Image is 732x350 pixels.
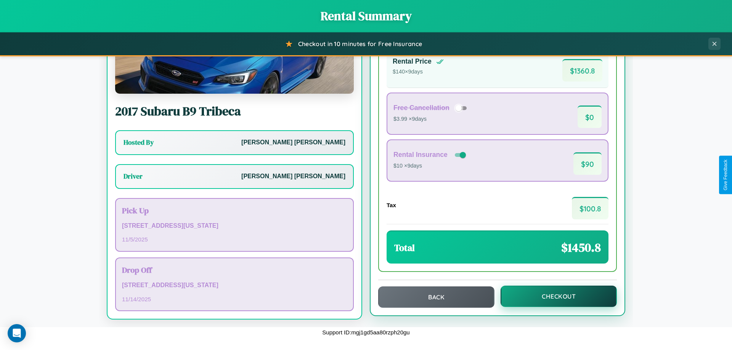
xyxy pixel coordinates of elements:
p: $3.99 × 9 days [393,114,469,124]
div: Open Intercom Messenger [8,324,26,342]
span: $ 1450.8 [561,239,601,256]
h4: Rental Insurance [393,151,448,159]
span: $ 0 [578,105,602,128]
p: 11 / 5 / 2025 [122,234,347,245]
p: [STREET_ADDRESS][US_STATE] [122,221,347,232]
h3: Hosted By [124,138,154,147]
h3: Total [394,241,415,254]
span: Checkout in 10 minutes for Free Insurance [298,40,422,48]
span: $ 1360.8 [562,59,602,82]
h3: Driver [124,172,143,181]
h1: Rental Summary [8,8,724,24]
p: $ 140 × 9 days [393,67,444,77]
button: Back [378,286,494,308]
button: Checkout [501,286,617,307]
h3: Drop Off [122,264,347,275]
span: $ 100.8 [572,197,608,219]
div: Give Feedback [723,160,728,190]
h3: Pick Up [122,205,347,216]
h4: Rental Price [393,58,432,66]
p: $10 × 9 days [393,161,467,171]
h2: 2017 Subaru B9 Tribeca [115,103,354,120]
h4: Free Cancellation [393,104,449,112]
p: [PERSON_NAME] [PERSON_NAME] [241,137,345,148]
h4: Tax [387,202,396,208]
p: [PERSON_NAME] [PERSON_NAME] [241,171,345,182]
p: Support ID: mgj1gd5aa80rzph20gu [322,327,409,337]
p: [STREET_ADDRESS][US_STATE] [122,280,347,291]
p: 11 / 14 / 2025 [122,294,347,304]
span: $ 90 [573,152,602,175]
